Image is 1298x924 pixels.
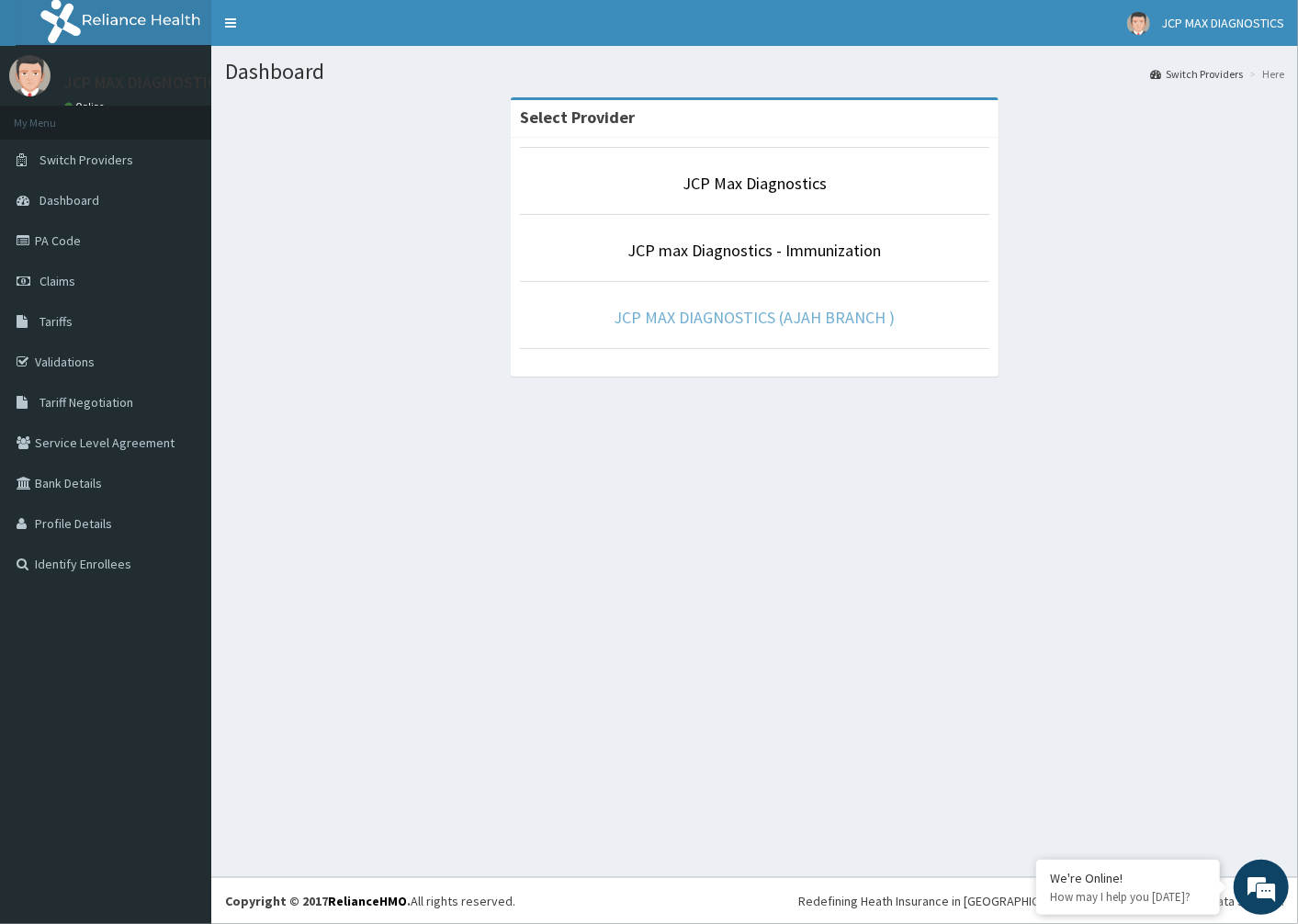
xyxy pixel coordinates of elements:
[40,192,99,208] span: Dashboard
[328,893,407,909] a: RelianceHMO
[683,173,827,194] a: JCP Max Diagnostics
[9,55,51,96] img: User Image
[1050,889,1206,905] p: How may I help you today?
[520,107,635,128] strong: Select Provider
[64,74,226,91] p: JCP MAX DIAGNOSTICS
[798,892,1284,910] div: Redefining Heath Insurance in [GEOGRAPHIC_DATA] using Telemedicine and Data Science!
[1050,870,1206,886] div: We're Online!
[40,273,75,289] span: Claims
[211,877,1298,924] footer: All rights reserved.
[628,240,882,261] a: JCP max Diagnostics - Immunization
[1127,12,1150,35] img: User Image
[225,893,411,909] strong: Copyright © 2017 .
[40,152,133,168] span: Switch Providers
[615,307,896,328] a: JCP MAX DIAGNOSTICS (AJAH BRANCH )
[1150,66,1243,82] a: Switch Providers
[40,394,133,411] span: Tariff Negotiation
[40,313,73,330] span: Tariffs
[1245,66,1284,82] li: Here
[64,100,108,113] a: Online
[1161,15,1284,31] span: JCP MAX DIAGNOSTICS
[225,60,1284,84] h1: Dashboard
